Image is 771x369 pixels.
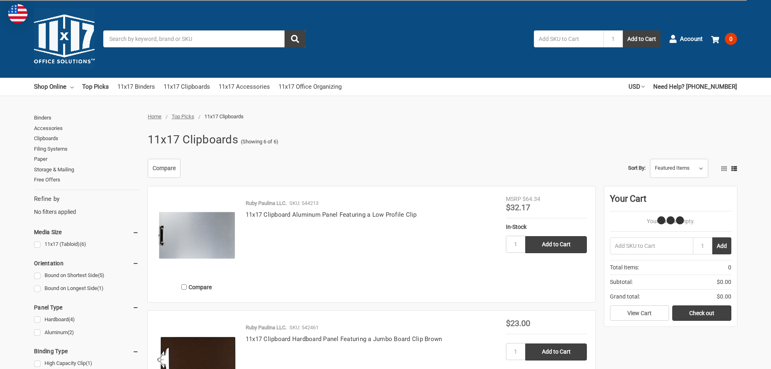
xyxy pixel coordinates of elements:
[522,196,540,202] span: $64.34
[172,113,194,119] a: Top Picks
[82,78,109,96] a: Top Picks
[34,327,139,338] a: Aluminum
[148,129,238,150] h1: 11x17 Clipboards
[117,78,155,96] a: 11x17 Binders
[246,335,442,343] a: 11x17 Clipboard Hardboard Panel Featuring a Jumbo Board Clip Brown
[628,162,646,174] label: Sort By:
[148,159,181,178] a: Compare
[34,9,95,69] img: 11x17.com
[34,314,139,325] a: Hardboard
[8,4,28,23] img: duty and tax information for United States
[156,195,237,276] img: 11x17 Clipboard Aluminum Panel Featuring a Low Profile Clip
[506,223,587,231] div: In-Stock
[34,123,139,134] a: Accessories
[289,199,319,207] p: SKU: 544213
[525,343,587,360] input: Add to Cart
[534,30,603,47] input: Add SKU to Cart
[506,195,521,203] div: MSRP
[610,292,640,301] span: Grand total:
[34,194,139,204] h5: Refine by
[80,241,86,247] span: (6)
[629,78,645,96] a: USD
[610,263,639,272] span: Total Items:
[34,303,139,312] h5: Panel Type
[669,28,703,49] a: Account
[219,78,270,96] a: 11x17 Accessories
[34,194,139,216] div: No filters applied
[156,280,237,294] label: Compare
[289,324,319,332] p: SKU: 542461
[610,278,633,286] span: Subtotal:
[97,285,104,291] span: (1)
[278,78,342,96] a: 11x17 Office Organizing
[204,113,244,119] span: 11x17 Clipboards
[610,237,693,254] input: Add SKU to Cart
[34,270,139,281] a: Bound on Shortest Side
[725,33,737,45] span: 0
[103,30,306,47] input: Search by keyword, brand or SKU
[164,78,210,96] a: 11x17 Clipboards
[34,283,139,294] a: Bound on Longest Side
[525,236,587,253] input: Add to Cart
[34,346,139,356] h5: Binding Type
[610,217,731,226] p: Your Cart Is Empty.
[34,78,74,96] a: Shop Online
[148,113,161,119] a: Home
[506,203,530,212] span: $32.17
[680,34,703,44] span: Account
[717,278,731,286] span: $0.00
[68,316,75,322] span: (4)
[246,199,287,207] p: Ruby Paulina LLC.
[34,133,139,144] a: Clipboards
[506,318,530,328] span: $23.00
[610,192,731,211] div: Your Cart
[34,175,139,185] a: Free Offers
[717,292,731,301] span: $0.00
[246,211,417,218] a: 11x17 Clipboard Aluminum Panel Featuring a Low Profile Clip
[34,258,139,268] h5: Orientation
[86,360,92,366] span: (1)
[98,272,104,278] span: (5)
[623,30,661,47] button: Add to Cart
[610,305,669,321] a: View Cart
[241,138,278,146] span: (Showing 6 of 6)
[704,347,771,369] iframe: Google Customer Reviews
[34,154,139,164] a: Paper
[34,227,139,237] h5: Media Size
[711,28,737,49] a: 0
[34,358,139,369] a: High Capacity Clip
[34,113,139,123] a: Binders
[68,329,74,335] span: (2)
[712,237,731,254] button: Add
[672,305,731,321] a: Check out
[34,164,139,175] a: Storage & Mailing
[653,78,737,96] a: Need Help? [PHONE_NUMBER]
[728,263,731,272] span: 0
[34,239,139,250] a: 11x17 (Tabloid)
[181,284,187,290] input: Compare
[246,324,287,332] p: Ruby Paulina LLC.
[34,144,139,154] a: Filing Systems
